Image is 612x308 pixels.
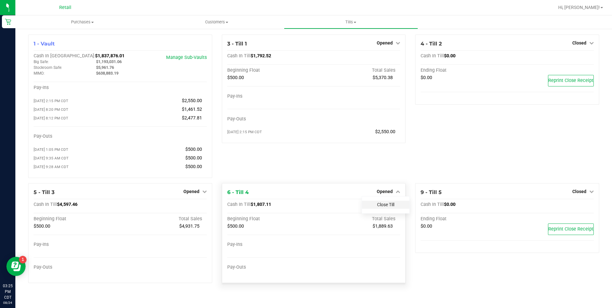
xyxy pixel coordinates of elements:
[227,93,314,99] div: Pay-Ins
[34,107,68,112] span: [DATE] 8:20 PM CDT
[227,264,314,270] div: Pay-Outs
[150,19,283,25] span: Customers
[185,164,202,169] span: $500.00
[34,53,95,59] span: Cash In [GEOGRAPHIC_DATA]:
[227,130,262,134] span: [DATE] 2:15 PM CDT
[227,202,251,207] span: Cash In Till
[19,256,27,263] iframe: Resource center unread badge
[421,223,432,229] span: $0.00
[182,115,202,121] span: $2,477.81
[182,107,202,112] span: $1,461.52
[375,129,395,134] span: $2,550.00
[34,134,120,139] div: Pay-Outs
[34,71,44,76] span: MIMO:
[421,216,507,222] div: Ending Float
[34,216,120,222] div: Beginning Float
[572,40,586,45] span: Closed
[6,257,26,276] iframe: Resource center
[227,41,247,47] span: 3 - Till 1
[95,53,125,59] span: $1,837,876.01
[183,189,199,194] span: Opened
[5,19,11,25] inline-svg: Retail
[421,202,444,207] span: Cash In Till
[96,71,118,76] span: $638,883.19
[179,223,199,229] span: $4,931.75
[421,75,432,80] span: $0.00
[548,226,593,232] span: Reprint Close Receipt
[3,300,12,305] p: 08/24
[227,53,251,59] span: Cash In Till
[15,15,149,29] a: Purchases
[284,19,418,25] span: Tills
[227,75,244,80] span: $500.00
[227,242,314,247] div: Pay-Ins
[34,223,50,229] span: $500.00
[227,223,244,229] span: $500.00
[34,242,120,247] div: Pay-Ins
[34,65,62,70] span: Stockroom Safe:
[96,65,114,70] span: $5,961.76
[120,216,206,222] div: Total Sales
[377,202,394,207] a: Close Till
[185,147,202,152] span: $500.00
[57,202,77,207] span: $4,597.46
[149,15,284,29] a: Customers
[444,202,455,207] span: $0.00
[3,283,12,300] p: 03:25 PM CDT
[34,165,68,169] span: [DATE] 9:28 AM CDT
[34,99,68,103] span: [DATE] 2:15 PM CDT
[166,55,207,60] a: Manage Sub-Vaults
[34,189,54,195] span: 5 - Till 3
[314,216,400,222] div: Total Sales
[377,40,393,45] span: Opened
[421,189,442,195] span: 9 - Till 5
[284,15,418,29] a: Tills
[34,41,55,47] span: 1 - Vault
[572,189,586,194] span: Closed
[548,223,594,235] button: Reprint Close Receipt
[251,53,271,59] span: $1,792.52
[373,223,393,229] span: $1,889.63
[227,116,314,122] div: Pay-Outs
[558,5,600,10] span: Hi, [PERSON_NAME]!
[96,59,122,64] span: $1,193,031.06
[227,68,314,73] div: Beginning Float
[421,68,507,73] div: Ending Float
[548,75,594,86] button: Reprint Close Receipt
[251,202,271,207] span: $1,807.11
[548,78,593,83] span: Reprint Close Receipt
[15,19,149,25] span: Purchases
[227,189,249,195] span: 6 - Till 4
[373,75,393,80] span: $5,370.38
[34,147,68,152] span: [DATE] 1:05 PM CDT
[444,53,455,59] span: $0.00
[421,41,442,47] span: 4 - Till 2
[34,264,120,270] div: Pay-Outs
[182,98,202,103] span: $2,550.00
[185,155,202,161] span: $500.00
[34,156,68,160] span: [DATE] 9:35 AM CDT
[34,60,49,64] span: Big Safe:
[59,5,71,10] span: Retail
[227,216,314,222] div: Beginning Float
[314,68,400,73] div: Total Sales
[34,85,120,91] div: Pay-Ins
[377,189,393,194] span: Opened
[34,116,68,120] span: [DATE] 8:12 PM CDT
[34,202,57,207] span: Cash In Till
[421,53,444,59] span: Cash In Till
